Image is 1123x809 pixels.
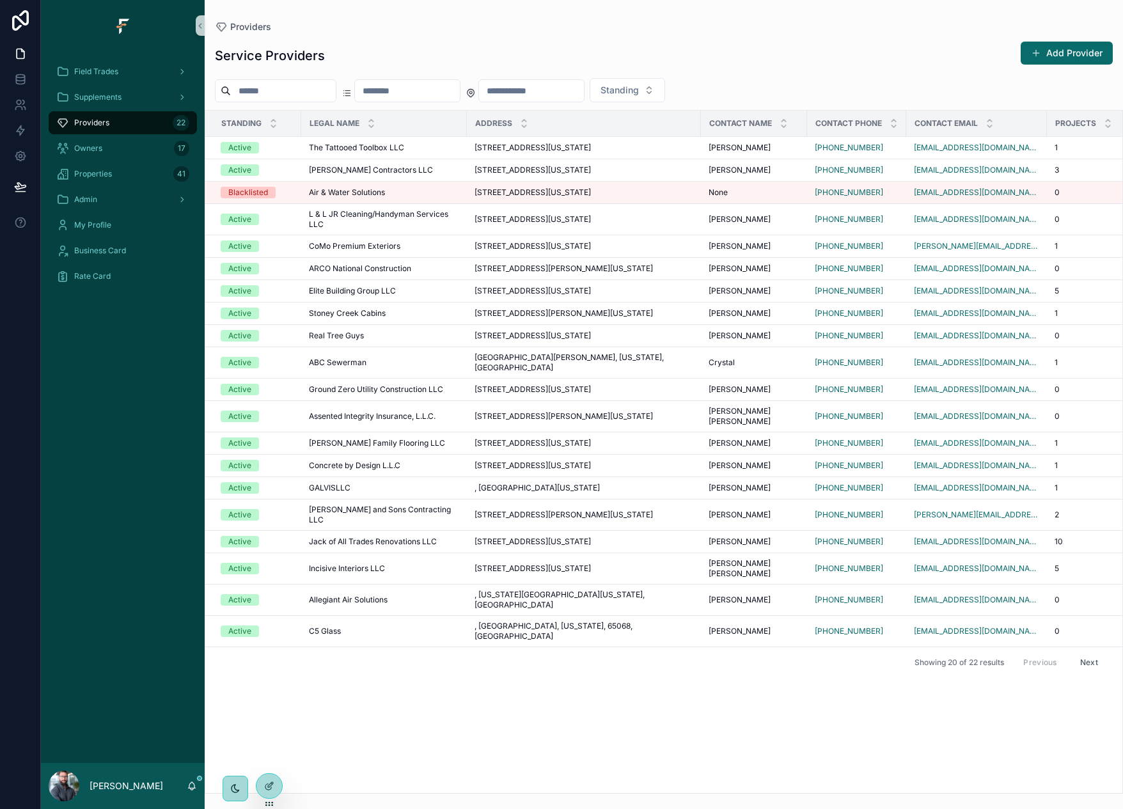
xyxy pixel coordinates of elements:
a: Active [221,330,294,342]
div: 22 [173,115,189,130]
span: [STREET_ADDRESS][US_STATE] [475,286,591,296]
a: Active [221,263,294,274]
a: Active [221,285,294,297]
a: [PHONE_NUMBER] [815,563,899,574]
span: Providers [230,20,271,33]
span: 5 [1055,286,1059,296]
a: [PERSON_NAME] [709,595,799,605]
a: Elite Building Group LLC [309,286,459,296]
a: My Profile [49,214,197,237]
a: [EMAIL_ADDRESS][DOMAIN_NAME] [914,214,1039,224]
a: Concrete by Design L.L.C [309,460,459,471]
span: [PERSON_NAME] [709,460,771,471]
a: Supplements [49,86,197,109]
span: [PERSON_NAME] Contractors LLC [309,165,433,175]
a: [STREET_ADDRESS][US_STATE] [475,331,693,341]
a: [PHONE_NUMBER] [815,384,899,395]
span: [PERSON_NAME] [709,595,771,605]
span: Incisive Interiors LLC [309,563,385,574]
span: [STREET_ADDRESS][PERSON_NAME][US_STATE] [475,510,653,520]
a: [PHONE_NUMBER] [815,165,883,175]
a: Active [221,482,294,494]
a: [PHONE_NUMBER] [815,483,899,493]
a: [EMAIL_ADDRESS][DOMAIN_NAME] [914,331,1039,341]
a: [PHONE_NUMBER] [815,286,899,296]
a: [PHONE_NUMBER] [815,537,899,547]
a: [EMAIL_ADDRESS][DOMAIN_NAME] [914,187,1039,198]
a: [PERSON_NAME] [709,308,799,318]
a: [PERSON_NAME][EMAIL_ADDRESS][DOMAIN_NAME] [914,510,1039,520]
a: [PERSON_NAME] [709,483,799,493]
a: C5 Glass [309,626,459,636]
a: , [US_STATE][GEOGRAPHIC_DATA][US_STATE], [GEOGRAPHIC_DATA] [475,590,693,610]
a: [PERSON_NAME] [709,460,799,471]
a: Admin [49,188,197,211]
a: [PHONE_NUMBER] [815,331,899,341]
span: Air & Water Solutions [309,187,385,198]
a: Active [221,625,294,637]
span: [PERSON_NAME] [709,165,771,175]
a: [PERSON_NAME] Contractors LLC [309,165,459,175]
span: 0 [1055,263,1060,274]
a: [EMAIL_ADDRESS][DOMAIN_NAME] [914,286,1039,296]
span: [PERSON_NAME] [709,510,771,520]
a: [EMAIL_ADDRESS][DOMAIN_NAME] [914,537,1039,547]
span: 1 [1055,357,1058,368]
span: 0 [1055,214,1060,224]
a: [STREET_ADDRESS][US_STATE] [475,438,693,448]
span: GALVISLLC [309,483,350,493]
a: [PHONE_NUMBER] [815,411,899,421]
a: , [GEOGRAPHIC_DATA][US_STATE] [475,483,693,493]
a: [PHONE_NUMBER] [815,143,883,153]
span: 0 [1055,411,1060,421]
div: Blacklisted [228,187,268,198]
span: [STREET_ADDRESS][US_STATE] [475,331,591,341]
span: [PERSON_NAME] [709,263,771,274]
a: [PHONE_NUMBER] [815,308,883,318]
a: [EMAIL_ADDRESS][DOMAIN_NAME] [914,595,1039,605]
a: [PERSON_NAME] [709,510,799,520]
span: Owners [74,143,102,153]
a: [STREET_ADDRESS][US_STATE] [475,384,693,395]
div: 17 [174,141,189,156]
a: [EMAIL_ADDRESS][DOMAIN_NAME] [914,460,1039,471]
a: [EMAIL_ADDRESS][DOMAIN_NAME] [914,384,1039,395]
a: [PERSON_NAME] [709,286,799,296]
a: [EMAIL_ADDRESS][DOMAIN_NAME] [914,308,1039,318]
span: Providers [74,118,109,128]
a: Owners17 [49,137,197,160]
span: Concrete by Design L.L.C [309,460,400,471]
a: [PHONE_NUMBER] [815,286,883,296]
div: Active [228,536,251,547]
a: [PERSON_NAME] [709,263,799,274]
a: [STREET_ADDRESS][US_STATE] [475,214,693,224]
span: , [GEOGRAPHIC_DATA][US_STATE] [475,483,600,493]
a: [STREET_ADDRESS][US_STATE] [475,537,693,547]
span: [STREET_ADDRESS][US_STATE] [475,214,591,224]
a: [PHONE_NUMBER] [815,214,899,224]
span: ABC Sewerman [309,357,366,368]
a: [PERSON_NAME] [709,241,799,251]
a: ABC Sewerman [309,357,459,368]
a: [STREET_ADDRESS][US_STATE] [475,187,693,198]
span: [STREET_ADDRESS][US_STATE] [475,241,591,251]
a: [STREET_ADDRESS][US_STATE] [475,286,693,296]
span: 0 [1055,595,1060,605]
div: Active [228,285,251,297]
a: [PERSON_NAME][EMAIL_ADDRESS][DOMAIN_NAME] [914,241,1039,251]
a: Real Tree Guys [309,331,459,341]
a: [EMAIL_ADDRESS][DOMAIN_NAME] [914,357,1039,368]
span: 0 [1055,331,1060,341]
span: 2 [1055,510,1059,520]
a: [PHONE_NUMBER] [815,241,899,251]
a: [EMAIL_ADDRESS][DOMAIN_NAME] [914,165,1039,175]
span: Assented Integrity Insurance, L.L.C. [309,411,436,421]
span: [GEOGRAPHIC_DATA][PERSON_NAME], [US_STATE], [GEOGRAPHIC_DATA] [475,352,693,373]
a: [PHONE_NUMBER] [815,438,883,448]
a: Ground Zero Utility Construction LLC [309,384,459,395]
span: Field Trades [74,67,118,77]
